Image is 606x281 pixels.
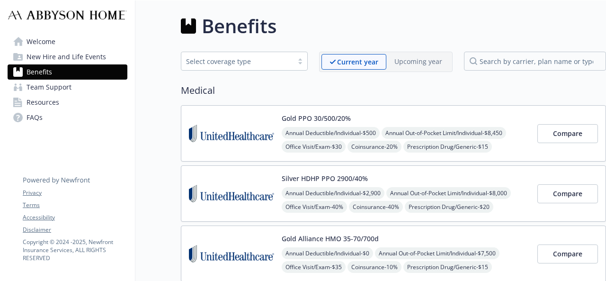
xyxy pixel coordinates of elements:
button: Gold Alliance HMO 35-70/700d [282,234,379,244]
span: Office Visit/Exam - $30 [282,141,346,153]
span: Compare [553,129,582,138]
a: Benefits [8,64,127,80]
span: Prescription Drug/Generic - $15 [403,261,492,273]
a: Accessibility [23,213,127,222]
span: Annual Deductible/Individual - $500 [282,127,380,139]
span: Resources [27,95,59,110]
span: Compare [553,249,582,258]
div: Select coverage type [186,56,288,66]
img: United Healthcare Insurance Company carrier logo [189,173,274,214]
a: Privacy [23,189,127,197]
span: Welcome [27,34,55,49]
a: Resources [8,95,127,110]
a: FAQs [8,110,127,125]
span: New Hire and Life Events [27,49,106,64]
button: Compare [537,184,598,203]
h1: Benefits [202,12,276,40]
button: Compare [537,245,598,263]
a: New Hire and Life Events [8,49,127,64]
p: Copyright © 2024 - 2025 , Newfront Insurance Services, ALL RIGHTS RESERVED [23,238,127,262]
a: Terms [23,201,127,209]
input: search by carrier, plan name or type [464,52,606,71]
span: Upcoming year [386,54,450,70]
button: Silver HDHP PPO 2900/40% [282,173,368,183]
span: Annual Out-of-Pocket Limit/Individual - $8,000 [386,187,511,199]
span: Office Visit/Exam - 40% [282,201,347,213]
span: Annual Deductible/Individual - $0 [282,247,373,259]
span: Office Visit/Exam - $35 [282,261,346,273]
p: Current year [337,57,378,67]
a: Team Support [8,80,127,95]
span: Prescription Drug/Generic - $20 [405,201,493,213]
a: Welcome [8,34,127,49]
span: Annual Deductible/Individual - $2,900 [282,187,384,199]
span: FAQs [27,110,43,125]
span: Annual Out-of-Pocket Limit/Individual - $8,450 [382,127,506,139]
h2: Medical [181,83,606,98]
button: Gold PPO 30/500/20% [282,113,351,123]
button: Compare [537,124,598,143]
span: Benefits [27,64,52,80]
span: Compare [553,189,582,198]
span: Annual Out-of-Pocket Limit/Individual - $7,500 [375,247,499,259]
img: United Healthcare Insurance Company carrier logo [189,234,274,274]
span: Coinsurance - 40% [349,201,403,213]
span: Coinsurance - 10% [348,261,401,273]
img: United Healthcare Insurance Company carrier logo [189,113,274,154]
span: Coinsurance - 20% [348,141,401,153]
p: Upcoming year [394,56,442,66]
a: Disclaimer [23,226,127,234]
span: Team Support [27,80,71,95]
span: Prescription Drug/Generic - $15 [403,141,492,153]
